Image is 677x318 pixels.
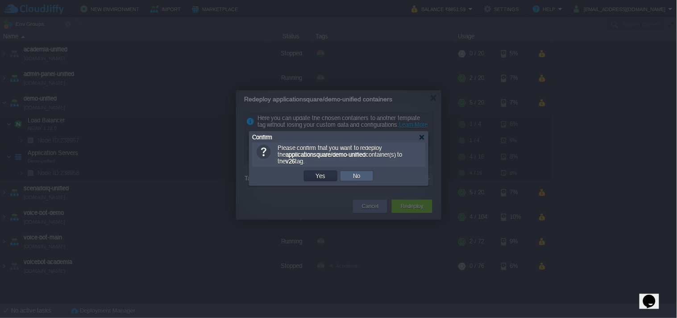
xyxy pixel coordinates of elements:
b: applicationsquare/demo-unified [286,151,365,158]
iframe: chat widget [640,282,668,309]
button: Yes [313,172,328,180]
span: Confirm [252,134,272,141]
b: v26 [286,158,295,165]
button: No [351,172,363,180]
span: Please confirm that you want to redeploy the container(s) to the tag. [278,145,403,165]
